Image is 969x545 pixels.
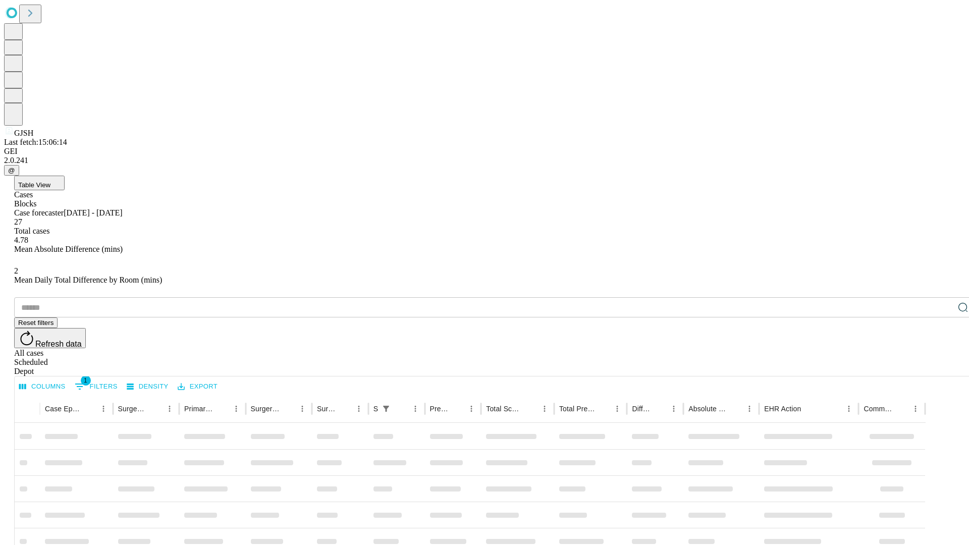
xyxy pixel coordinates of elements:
span: [DATE] - [DATE] [64,208,122,217]
div: Surgery Name [251,405,280,413]
button: Sort [215,402,229,416]
div: EHR Action [764,405,801,413]
button: Density [124,379,171,395]
button: Sort [653,402,667,416]
button: @ [4,165,19,176]
button: Sort [148,402,163,416]
div: 2.0.241 [4,156,965,165]
button: Sort [450,402,464,416]
button: Show filters [72,378,120,395]
div: Difference [632,405,652,413]
button: Select columns [17,379,68,395]
div: Case Epic Id [45,405,81,413]
button: Menu [842,402,856,416]
button: Menu [742,402,757,416]
span: Total cases [14,227,49,235]
button: Menu [352,402,366,416]
button: Menu [610,402,624,416]
span: Mean Absolute Difference (mins) [14,245,123,253]
div: Total Predicted Duration [559,405,596,413]
button: Menu [229,402,243,416]
span: Refresh data [35,340,82,348]
button: Sort [338,402,352,416]
button: Menu [295,402,309,416]
button: Sort [894,402,908,416]
span: Mean Daily Total Difference by Room (mins) [14,276,162,284]
div: Predicted In Room Duration [430,405,450,413]
span: 1 [81,375,91,386]
button: Menu [667,402,681,416]
button: Table View [14,176,65,190]
button: Sort [281,402,295,416]
button: Reset filters [14,317,58,328]
button: Menu [537,402,552,416]
button: Sort [596,402,610,416]
div: 1 active filter [379,402,393,416]
span: Table View [18,181,50,189]
span: Reset filters [18,319,53,326]
button: Sort [802,402,816,416]
button: Menu [908,402,923,416]
button: Show filters [379,402,393,416]
button: Export [175,379,220,395]
div: Surgery Date [317,405,337,413]
button: Sort [523,402,537,416]
button: Menu [408,402,422,416]
span: GJSH [14,129,33,137]
button: Menu [464,402,478,416]
span: Last fetch: 15:06:14 [4,138,67,146]
div: Scheduled In Room Duration [373,405,378,413]
div: Primary Service [184,405,213,413]
div: Surgeon Name [118,405,147,413]
button: Sort [728,402,742,416]
button: Sort [394,402,408,416]
span: 4.78 [14,236,28,244]
span: 27 [14,217,22,226]
div: Total Scheduled Duration [486,405,522,413]
button: Refresh data [14,328,86,348]
button: Menu [96,402,111,416]
span: 2 [14,266,18,275]
button: Sort [82,402,96,416]
div: GEI [4,147,965,156]
span: Case forecaster [14,208,64,217]
div: Absolute Difference [688,405,727,413]
div: Comments [864,405,893,413]
button: Menu [163,402,177,416]
span: @ [8,167,15,174]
